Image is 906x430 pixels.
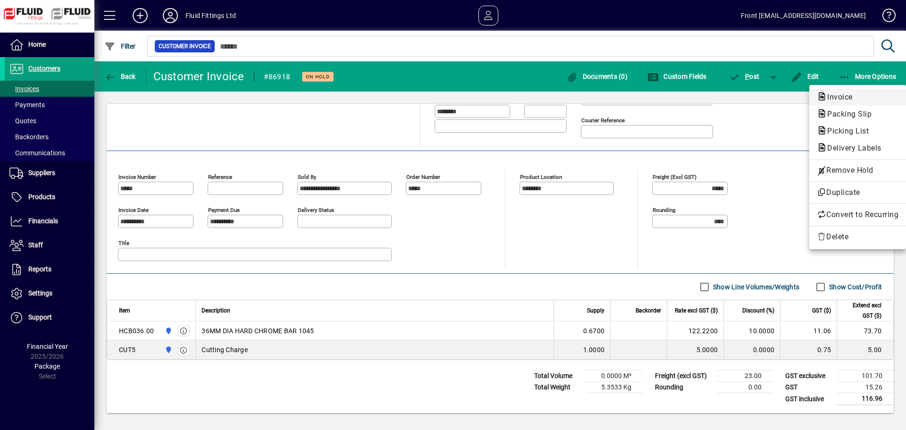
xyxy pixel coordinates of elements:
span: Invoice [817,93,857,101]
span: Packing Slip [817,110,876,118]
span: Remove Hold [817,165,898,176]
span: Convert to Recurring [817,209,898,220]
span: Delivery Labels [817,143,886,152]
span: Delete [817,231,898,243]
span: Duplicate [817,187,898,198]
span: Picking List [817,126,873,135]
